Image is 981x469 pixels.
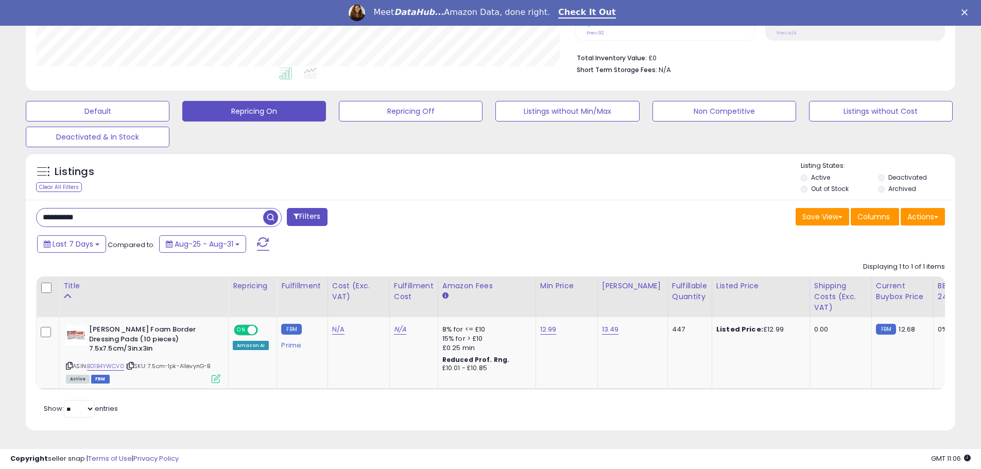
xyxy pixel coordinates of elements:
div: [PERSON_NAME] [602,281,663,291]
button: Repricing On [182,101,326,121]
div: Cost (Exc. VAT) [332,281,385,302]
div: 0.00 [814,325,864,334]
button: Actions [901,208,945,225]
h5: Listings [55,165,94,179]
div: £12.99 [716,325,802,334]
label: Out of Stock [811,184,849,193]
small: 16.30% [591,20,613,27]
span: Last 7 Days [53,239,93,249]
div: Current Buybox Price [876,281,929,302]
button: Deactivated & In Stock [26,127,169,147]
strong: Copyright [10,454,48,463]
span: Compared to: [108,240,155,250]
img: 412HdP8HETL._SL40_.jpg [66,325,87,345]
a: N/A [332,324,345,335]
p: Listing States: [801,161,955,171]
li: £0 [577,51,937,63]
button: Default [26,101,169,121]
span: OFF [256,326,273,335]
b: Reduced Prof. Rng. [442,355,510,364]
button: Last 7 Days [37,235,106,253]
span: 12.68 [899,324,915,334]
a: Check It Out [558,7,616,19]
label: Archived [888,184,916,193]
b: [PERSON_NAME] Foam Border Dressing Pads (10 pieces) 7.5x7.5cm/3in.x3in [89,325,214,356]
a: 13.49 [602,324,619,335]
span: Columns [857,212,890,222]
span: FBM [91,375,110,384]
span: All listings currently available for purchase on Amazon [66,375,90,384]
div: BB Share 24h. [938,281,975,302]
a: Privacy Policy [133,454,179,463]
span: 2025-09-8 11:06 GMT [931,454,971,463]
button: Columns [851,208,899,225]
div: Fulfillment [281,281,323,291]
div: 8% for <= £10 [442,325,528,334]
div: Min Price [540,281,593,291]
span: ON [235,326,248,335]
img: Profile image for Georgie [349,5,365,21]
button: Filters [287,208,327,226]
button: Listings without Min/Max [495,101,639,121]
small: Prev: 92 [587,30,604,36]
div: 0% [938,325,972,334]
b: Total Inventory Value: [577,54,647,62]
div: Displaying 1 to 1 of 1 items [863,262,945,272]
div: Clear All Filters [36,182,82,192]
div: seller snap | | [10,454,179,464]
span: Show: entries [44,404,118,413]
small: FBM [876,324,896,335]
div: Amazon Fees [442,281,531,291]
div: 15% for > £10 [442,334,528,343]
button: Save View [796,208,849,225]
button: Repricing Off [339,101,483,121]
div: Prime [281,337,319,350]
button: Listings without Cost [809,101,953,121]
small: Amazon Fees. [442,291,449,301]
button: Non Competitive [652,101,796,121]
div: Listed Price [716,281,805,291]
label: Active [811,173,830,182]
small: Prev: N/A [777,30,797,36]
div: ASIN: [66,325,220,382]
a: Terms of Use [88,454,132,463]
div: Fulfillable Quantity [672,281,708,302]
label: Deactivated [888,173,927,182]
div: Repricing [233,281,272,291]
div: Close [961,9,972,15]
button: Aug-25 - Aug-31 [159,235,246,253]
b: Listed Price: [716,324,763,334]
span: Aug-25 - Aug-31 [175,239,233,249]
div: Meet Amazon Data, done right. [373,7,550,18]
span: N/A [659,65,671,75]
b: Short Term Storage Fees: [577,65,657,74]
a: 12.99 [540,324,557,335]
div: Title [63,281,224,291]
i: DataHub... [394,7,444,17]
div: £10.01 - £10.85 [442,364,528,373]
div: Amazon AI [233,341,269,350]
div: 447 [672,325,704,334]
a: B01B4YWCV0 [87,362,124,371]
div: Shipping Costs (Exc. VAT) [814,281,867,313]
div: £0.25 min [442,343,528,353]
small: FBM [281,324,301,335]
a: N/A [394,324,406,335]
span: | SKU: 7.5cm-1pk-AllevynG-B [126,362,211,370]
div: Fulfillment Cost [394,281,434,302]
